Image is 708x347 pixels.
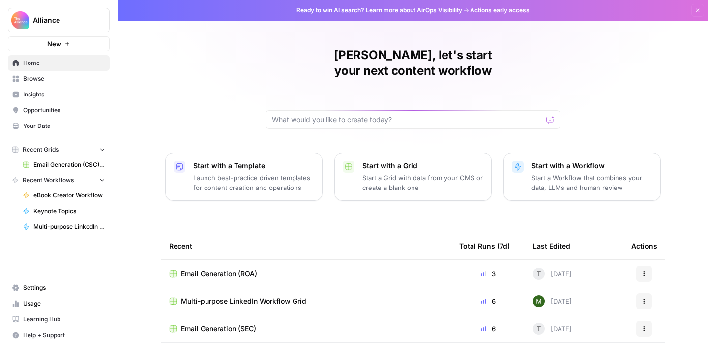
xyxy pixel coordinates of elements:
img: Alliance Logo [11,11,29,29]
div: 3 [459,269,517,279]
a: Email Generation (SEC) [169,324,443,334]
span: Email Generation (CSC) - old do not use [33,160,105,169]
button: Recent Grids [8,142,110,157]
button: Start with a GridStart a Grid with data from your CMS or create a blank one [334,153,492,201]
span: Insights [23,90,105,99]
div: [DATE] [533,323,572,335]
span: Learning Hub [23,315,105,324]
span: Keynote Topics [33,207,105,216]
a: Multi-purpose LinkedIn Workflow [18,219,110,235]
p: Start with a Template [193,161,314,171]
span: Recent Workflows [23,176,74,185]
span: Email Generation (SEC) [181,324,256,334]
span: Opportunities [23,106,105,115]
a: Email Generation (ROA) [169,269,443,279]
div: [DATE] [533,268,572,280]
div: Total Runs (7d) [459,232,510,259]
button: Workspace: Alliance [8,8,110,32]
span: New [47,39,61,49]
button: New [8,36,110,51]
div: Actions [631,232,657,259]
span: Recent Grids [23,145,59,154]
button: Help + Support [8,327,110,343]
span: Usage [23,299,105,308]
span: Multi-purpose LinkedIn Workflow [33,222,105,231]
img: l5bw1boy7i1vzeyb5kvp5qo3zmc4 [533,295,545,307]
a: Email Generation (CSC) - old do not use [18,157,110,173]
span: Home [23,59,105,67]
span: Help + Support [23,331,105,340]
button: Recent Workflows [8,173,110,188]
a: Keynote Topics [18,203,110,219]
span: Multi-purpose LinkedIn Workflow Grid [181,296,306,306]
div: Last Edited [533,232,570,259]
a: Home [8,55,110,71]
span: Your Data [23,122,105,130]
p: Start with a Grid [362,161,483,171]
h1: [PERSON_NAME], let's start your next content workflow [265,47,560,79]
span: T [537,269,541,279]
div: 6 [459,324,517,334]
span: Ready to win AI search? about AirOps Visibility [296,6,462,15]
a: Settings [8,280,110,296]
span: eBook Creator Workflow [33,191,105,200]
a: Learn more [366,6,398,14]
a: Your Data [8,118,110,134]
a: Multi-purpose LinkedIn Workflow Grid [169,296,443,306]
a: Opportunities [8,102,110,118]
div: [DATE] [533,295,572,307]
span: Email Generation (ROA) [181,269,257,279]
p: Start a Workflow that combines your data, LLMs and human review [531,173,652,192]
div: 6 [459,296,517,306]
span: T [537,324,541,334]
a: Usage [8,296,110,312]
a: Learning Hub [8,312,110,327]
input: What would you like to create today? [272,115,542,125]
a: eBook Creator Workflow [18,188,110,203]
button: Start with a TemplateLaunch best-practice driven templates for content creation and operations [165,153,323,201]
p: Launch best-practice driven templates for content creation and operations [193,173,314,192]
p: Start with a Workflow [531,161,652,171]
button: Start with a WorkflowStart a Workflow that combines your data, LLMs and human review [503,153,661,201]
a: Insights [8,87,110,102]
span: Settings [23,284,105,292]
p: Start a Grid with data from your CMS or create a blank one [362,173,483,192]
span: Browse [23,74,105,83]
span: Alliance [33,15,92,25]
a: Browse [8,71,110,87]
span: Actions early access [470,6,530,15]
div: Recent [169,232,443,259]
